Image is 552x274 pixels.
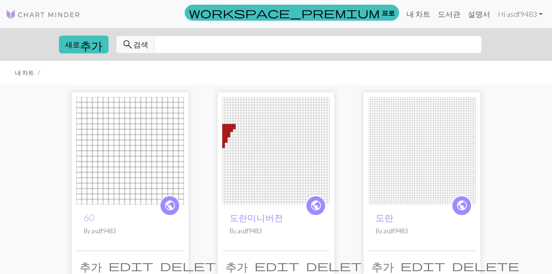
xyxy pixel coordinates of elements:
[185,5,399,21] a: 프로
[222,97,330,205] img: 도란미니버전
[438,9,460,18] font: 도서관
[400,260,445,271] i: 편집
[109,260,153,271] i: 편집
[80,38,102,51] span: 추가
[84,212,94,223] a: 60
[15,69,34,76] font: 내 차트
[306,259,373,272] span: delete
[305,195,326,216] a: 일반의
[230,212,283,223] a: 도란미니버전
[494,5,546,23] a: Hi asdf9483
[76,97,184,205] img: 60
[310,198,322,213] span: public
[451,195,472,216] a: 일반의
[403,5,434,23] a: 내 차트
[164,198,176,213] span: public
[222,145,330,154] a: 도란미니버전
[456,198,468,213] span: public
[76,145,184,154] a: 60
[371,259,394,272] span: 추가
[310,196,322,215] i: 일반의
[382,9,395,17] font: 프로
[254,260,299,271] i: 편집
[400,259,445,272] span: edit
[164,196,176,215] i: 일반의
[368,97,476,205] img: 도란
[59,36,109,53] button: 새로
[225,259,248,272] span: 추가
[376,212,393,223] a: 도란
[368,145,476,154] a: 도란
[109,259,153,272] span: edit
[122,38,133,51] span: search
[65,40,102,49] font: 새로
[6,9,80,20] img: 로고
[452,259,519,272] span: delete
[376,227,407,235] font: By asdf9483
[468,9,490,18] font: 설명서
[434,5,464,23] a: 도서관
[84,227,116,235] font: By asdf9483
[456,196,468,215] i: 일반의
[80,259,102,272] span: 추가
[160,259,227,272] span: delete
[133,40,148,49] font: 검색
[407,9,430,18] font: 내 차트
[230,227,261,235] font: By asdf9483
[464,5,494,23] a: 설명서
[160,195,180,216] a: 일반의
[254,259,299,272] span: edit
[498,9,537,18] font: Hi asdf9483
[189,6,380,19] span: workspace_premium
